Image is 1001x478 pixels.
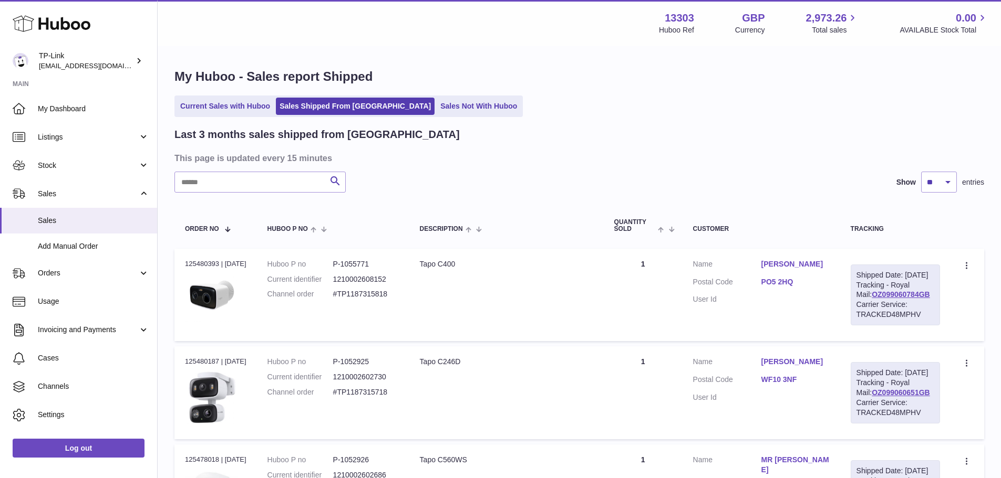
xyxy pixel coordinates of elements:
strong: GBP [742,11,765,25]
span: Listings [38,132,138,142]
dd: #TP1187315818 [333,289,399,299]
span: Total sales [812,25,859,35]
a: PO5 2HQ [761,277,830,287]
span: Sales [38,216,149,226]
dt: Huboo P no [267,259,333,269]
span: Description [420,226,463,232]
span: Quantity Sold [614,219,656,232]
dt: Name [693,455,761,477]
strong: 13303 [665,11,694,25]
div: 125478018 | [DATE] [185,455,246,464]
span: Add Manual Order [38,241,149,251]
a: MR [PERSON_NAME] [761,455,830,475]
a: Sales Not With Huboo [437,98,521,115]
span: Usage [38,296,149,306]
span: My Dashboard [38,104,149,114]
div: Tapo C560WS [420,455,593,465]
span: Orders [38,268,138,278]
dt: Postal Code [693,277,761,290]
a: Sales Shipped From [GEOGRAPHIC_DATA] [276,98,435,115]
span: Invoicing and Payments [38,325,138,335]
span: entries [962,177,984,187]
div: Customer [693,226,830,232]
a: Log out [13,439,145,458]
dt: Huboo P no [267,357,333,367]
dd: #TP1187315718 [333,387,399,397]
a: OZ099060784GB [872,290,930,299]
img: 1756198931.jpg [185,272,238,322]
label: Show [896,177,916,187]
div: Currency [735,25,765,35]
div: Tracking [851,226,940,232]
span: Order No [185,226,219,232]
a: [PERSON_NAME] [761,357,830,367]
td: 1 [604,249,683,341]
dt: Name [693,259,761,272]
div: Shipped Date: [DATE] [856,466,934,476]
dt: User Id [693,294,761,304]
span: [EMAIL_ADDRESS][DOMAIN_NAME] [39,61,154,70]
img: 1753362243.jpg [185,370,238,427]
span: Sales [38,189,138,199]
h1: My Huboo - Sales report Shipped [174,68,984,85]
span: 2,973.26 [806,11,847,25]
dt: Postal Code [693,375,761,387]
div: 125480393 | [DATE] [185,259,246,269]
a: OZ099060651GB [872,388,930,397]
div: Tracking - Royal Mail: [851,362,940,423]
dt: Current identifier [267,372,333,382]
div: Huboo Ref [659,25,694,35]
a: WF10 3NF [761,375,830,385]
dt: Channel order [267,387,333,397]
dt: Current identifier [267,274,333,284]
a: [PERSON_NAME] [761,259,830,269]
dd: P-1052926 [333,455,399,465]
div: Carrier Service: TRACKED48MPHV [856,300,934,320]
span: Settings [38,410,149,420]
img: internalAdmin-13303@internal.huboo.com [13,53,28,69]
h3: This page is updated every 15 minutes [174,152,982,164]
h2: Last 3 months sales shipped from [GEOGRAPHIC_DATA] [174,128,460,142]
div: Tapo C246D [420,357,593,367]
dd: 1210002602730 [333,372,399,382]
div: Tracking - Royal Mail: [851,264,940,325]
span: Stock [38,161,138,171]
span: AVAILABLE Stock Total [900,25,988,35]
div: Tapo C400 [420,259,593,269]
div: Shipped Date: [DATE] [856,368,934,378]
div: Shipped Date: [DATE] [856,270,934,280]
dt: Name [693,357,761,369]
div: Carrier Service: TRACKED48MPHV [856,398,934,418]
div: TP-Link [39,51,133,71]
a: 2,973.26 Total sales [806,11,859,35]
span: Huboo P no [267,226,308,232]
span: Cases [38,353,149,363]
dd: 1210002608152 [333,274,399,284]
dt: Channel order [267,289,333,299]
a: Current Sales with Huboo [177,98,274,115]
dt: User Id [693,392,761,402]
dt: Huboo P no [267,455,333,465]
dd: P-1052925 [333,357,399,367]
div: 125480187 | [DATE] [185,357,246,366]
td: 1 [604,346,683,439]
span: Channels [38,381,149,391]
a: 0.00 AVAILABLE Stock Total [900,11,988,35]
span: 0.00 [956,11,976,25]
dd: P-1055771 [333,259,399,269]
